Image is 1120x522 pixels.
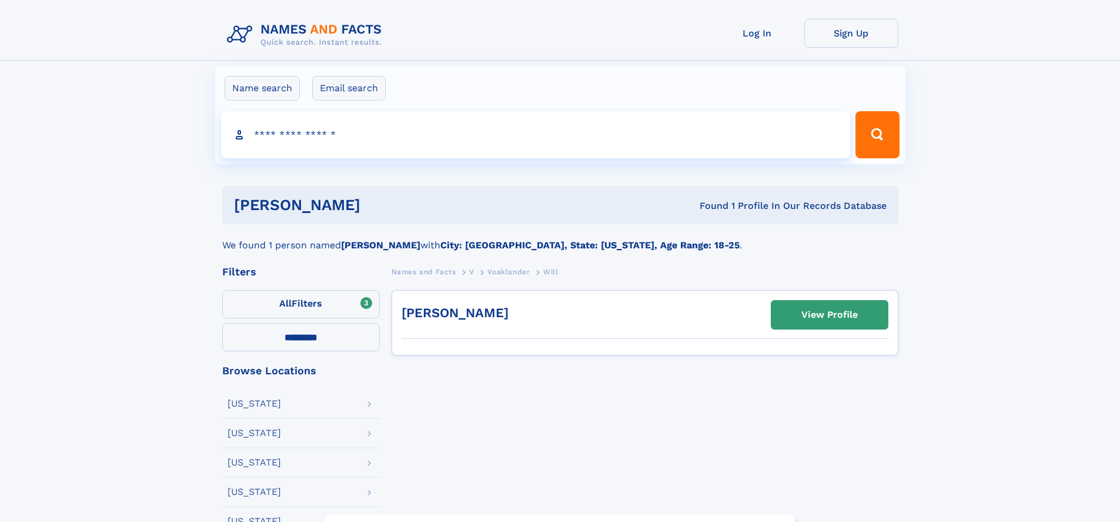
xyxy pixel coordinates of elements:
a: Voaklander [487,264,530,279]
a: Sign Up [804,19,898,48]
label: Email search [312,76,386,101]
span: Will [543,268,558,276]
span: V [469,268,474,276]
a: View Profile [771,301,888,329]
span: All [279,298,292,309]
div: Filters [222,267,380,277]
b: [PERSON_NAME] [341,240,420,251]
a: Names and Facts [392,264,456,279]
div: [US_STATE] [228,428,281,438]
img: Logo Names and Facts [222,19,392,51]
a: [PERSON_NAME] [402,305,509,320]
div: View Profile [801,301,858,328]
div: [US_STATE] [228,487,281,497]
b: City: [GEOGRAPHIC_DATA], State: [US_STATE], Age Range: 18-25 [440,240,740,251]
div: Found 1 Profile In Our Records Database [530,200,887,212]
span: Voaklander [487,268,530,276]
div: Browse Locations [222,365,380,376]
div: [US_STATE] [228,399,281,408]
h1: [PERSON_NAME] [234,198,530,212]
input: search input [221,111,851,158]
div: [US_STATE] [228,458,281,467]
button: Search Button [855,111,899,158]
div: We found 1 person named with . [222,224,898,252]
label: Filters [222,290,380,318]
a: V [469,264,474,279]
a: Log In [710,19,804,48]
label: Name search [225,76,300,101]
